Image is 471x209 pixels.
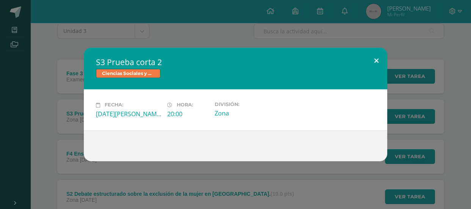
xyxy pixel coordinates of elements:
div: [DATE][PERSON_NAME] [96,110,161,118]
span: Hora: [177,102,193,108]
span: Ciencias Sociales y Formación Ciudadana [96,69,160,78]
button: Close (Esc) [366,48,387,73]
span: Fecha: [105,102,123,108]
div: 20:00 [167,110,209,118]
div: Zona [215,109,280,117]
label: División: [215,101,280,107]
h2: S3 Prueba corta 2 [96,57,375,67]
